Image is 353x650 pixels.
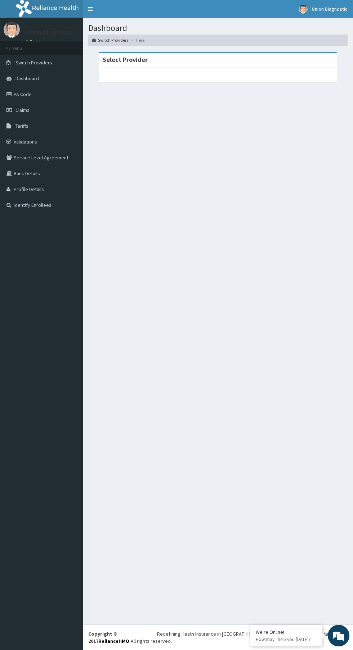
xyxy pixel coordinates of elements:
[83,624,353,650] footer: All rights reserved.
[129,37,144,43] li: Here
[299,5,308,14] img: User Image
[256,636,317,642] p: How may I help you today?
[92,37,128,43] a: Switch Providers
[103,55,148,64] strong: Select Provider
[312,6,348,12] span: Union Diagnostic
[15,107,30,113] span: Claims
[15,123,28,129] span: Tariffs
[15,59,52,66] span: Switch Providers
[98,638,129,644] a: RelianceHMO
[15,75,39,82] span: Dashboard
[4,22,20,38] img: User Image
[88,631,131,644] strong: Copyright © 2017 .
[157,630,348,637] div: Redefining Heath Insurance in [GEOGRAPHIC_DATA] using Telemedicine and Data Science!
[25,29,73,36] p: Union Diagnostic
[25,39,43,44] a: Online
[256,629,317,635] div: We're Online!
[88,23,348,33] h1: Dashboard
